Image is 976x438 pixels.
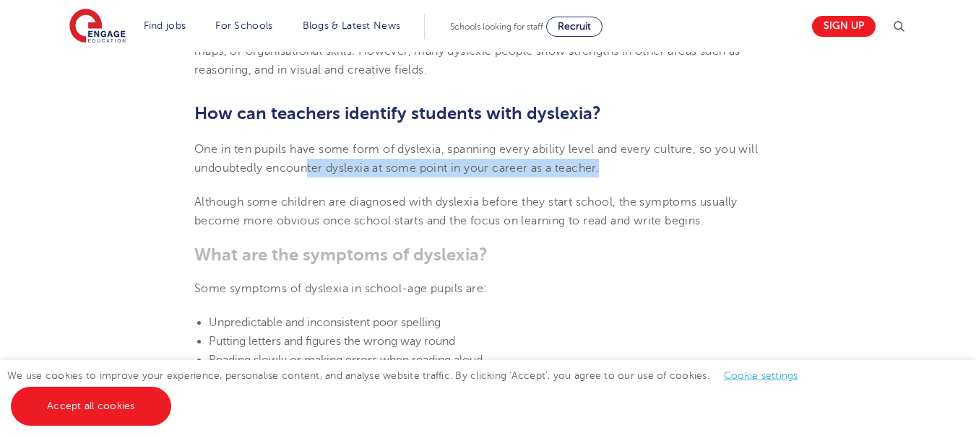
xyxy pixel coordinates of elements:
[215,20,272,31] a: For Schools
[144,20,186,31] a: Find jobs
[11,387,171,426] a: Accept all cookies
[194,25,762,76] span: . They may also have problems in other areas, such as reading maps, or organisational skills. How...
[209,335,455,348] span: Putting letters and figures the wrong way round
[194,143,758,175] span: One in ten pupils have some form of dyslexia, spanning every ability level and every culture, so ...
[546,17,603,37] a: Recruit
[812,16,876,37] a: Sign up
[450,22,543,32] span: Schools looking for staff
[194,196,738,227] span: Although some children are diagnosed with dyslexia before they start school, the symptoms usually...
[558,21,591,32] span: Recruit
[209,354,483,367] span: Reading slowly or making errors when reading aloud
[194,103,601,123] b: How can teachers identify students with dyslexia?
[303,20,401,31] a: Blogs & Latest News
[194,245,488,265] b: What are the symptoms of dyslexia?
[209,316,441,329] span: Unpredictable and inconsistent poor spelling
[7,370,813,411] span: We use cookies to improve your experience, personalise content, and analyse website traffic. By c...
[724,370,798,381] a: Cookie settings
[69,9,126,45] img: Engage Education
[194,282,487,295] span: Some symptoms of dyslexia in school-age pupils are:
